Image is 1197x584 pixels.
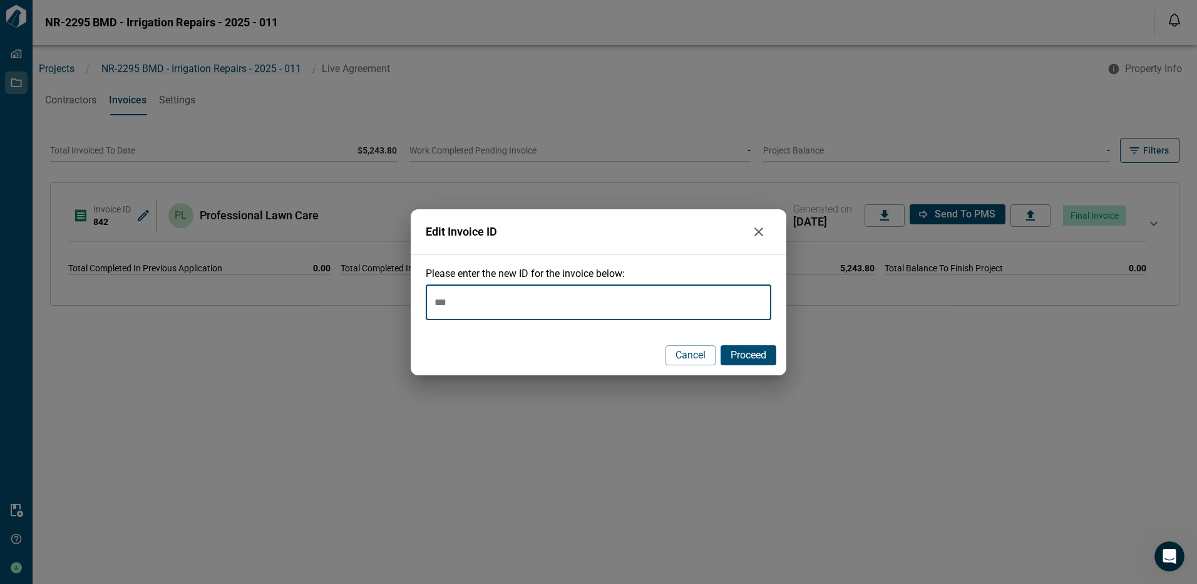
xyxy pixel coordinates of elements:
span: Please enter the new ID for the invoice below: [426,268,625,279]
span: Cancel [676,349,706,362]
span: Proceed [731,349,766,362]
button: Cancel [665,345,716,365]
button: Proceed [721,345,776,365]
span: Edit Invoice ID [426,226,746,238]
iframe: Intercom live chat [1154,541,1184,571]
